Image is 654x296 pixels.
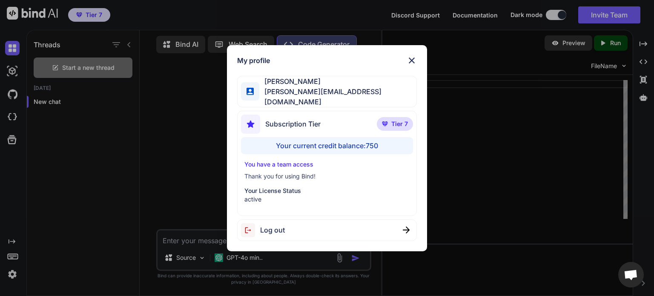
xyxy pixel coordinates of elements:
img: close [407,55,417,66]
span: [PERSON_NAME] [259,76,416,86]
div: Your current credit balance: 750 [241,137,413,154]
img: close [403,227,410,233]
span: Subscription Tier [265,119,321,129]
img: premium [382,121,388,126]
span: Tier 7 [391,120,408,128]
img: profile [247,88,253,95]
div: Open chat [618,262,644,287]
p: You have a team access [244,160,409,169]
p: active [244,195,409,204]
span: [PERSON_NAME][EMAIL_ADDRESS][DOMAIN_NAME] [259,86,416,107]
img: subscription [241,115,260,134]
p: Thank you for using Bind! [244,172,409,181]
img: logout [241,223,260,237]
p: Your License Status [244,187,409,195]
span: Log out [260,225,285,235]
h1: My profile [237,55,270,66]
